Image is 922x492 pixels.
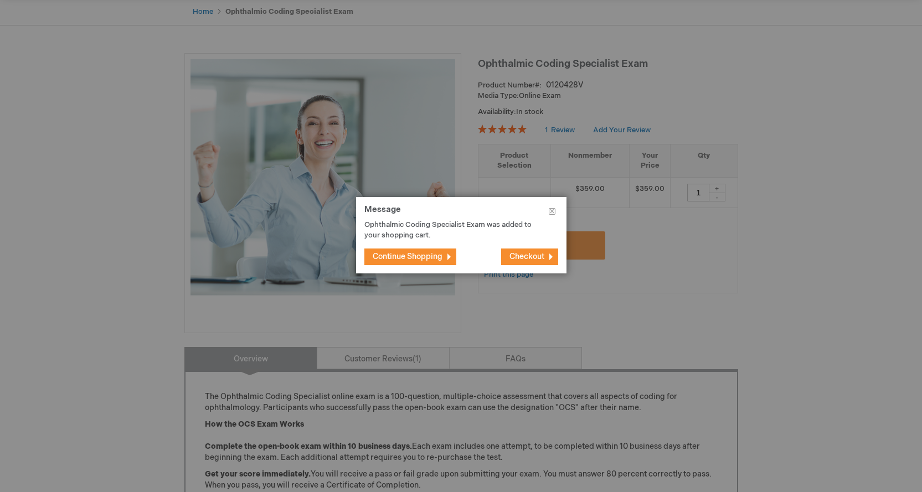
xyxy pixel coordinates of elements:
[373,252,442,261] span: Continue Shopping
[501,248,558,265] button: Checkout
[364,220,542,240] p: Ophthalmic Coding Specialist Exam was added to your shopping cart.
[364,205,558,220] h1: Message
[509,252,544,261] span: Checkout
[364,248,456,265] button: Continue Shopping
